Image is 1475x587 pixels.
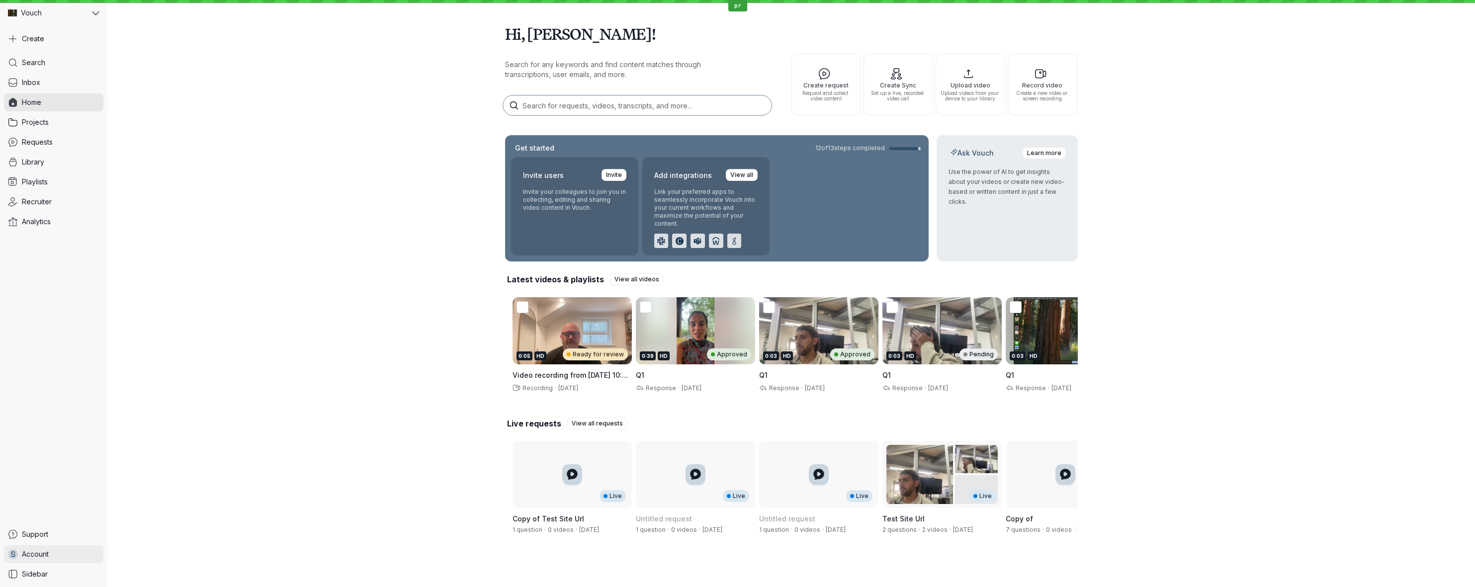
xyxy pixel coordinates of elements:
span: Created by Pro Teale [702,526,722,533]
a: 12of13steps completed [815,144,921,152]
a: Inbox [4,74,103,91]
span: Recording [521,384,553,392]
span: Untitled request [759,514,815,523]
span: Inbox [22,78,40,87]
a: View all videos [610,273,664,285]
a: Learn more [1023,147,1066,159]
span: 0 videos [794,526,820,533]
span: Account [22,549,49,559]
span: 7 questions [1006,526,1041,533]
div: HD [534,351,546,360]
span: Upload videos from your device to your library [940,90,1001,101]
div: HD [1028,351,1040,360]
span: Q1 [759,371,768,379]
span: Recruiter [22,197,52,207]
div: Pending [959,348,998,360]
span: Create request [796,82,857,88]
span: Learn more [1027,148,1061,158]
div: 0:03 [763,351,779,360]
span: Create Sync [868,82,929,88]
span: Create [22,34,44,44]
h2: Live requests [507,418,561,429]
span: Created by Pro Teale [953,526,973,533]
div: HD [904,351,916,360]
span: · [923,384,928,392]
span: · [1072,526,1077,534]
span: 0 videos [671,526,697,533]
span: · [697,526,702,534]
button: Upload videoUpload videos from your device to your library [936,54,1005,115]
button: Vouch avatarVouch [4,4,103,22]
div: HD [781,351,793,360]
h2: Invite users [523,169,564,182]
button: Create requestRequest and collect video content [791,54,861,115]
span: Video recording from [DATE] 10:52 am [513,371,630,389]
a: Projects [4,113,103,131]
a: Library [4,153,103,171]
a: Recruiter [4,193,103,211]
span: Home [22,97,41,107]
img: Vouch avatar [8,8,17,17]
span: Sidebar [22,569,48,579]
span: Response [890,384,923,392]
a: Analytics [4,213,103,231]
span: Response [644,384,676,392]
input: Search for requests, videos, transcripts, and more... [503,95,772,115]
span: · [917,526,922,534]
span: · [542,526,548,534]
span: 0 videos [548,526,574,533]
span: Request and collect video content [796,90,857,101]
span: 1 question [636,526,666,533]
span: Q1 [882,371,891,379]
h2: Add integrations [654,169,712,182]
span: Copy of [1006,514,1033,523]
span: · [820,526,826,534]
span: Requests [22,137,53,147]
span: [DATE] [805,384,825,392]
span: · [1046,384,1051,392]
span: · [948,526,953,534]
span: [DATE] [1051,384,1071,392]
span: · [676,384,682,392]
span: 0 videos [1046,526,1072,533]
h2: Get started [513,143,556,153]
p: Search for any keywords and find content matches through transcriptions, user emails, and more. [505,60,744,80]
span: Created by Pro Teale [826,526,846,533]
span: Q1 [636,371,644,379]
a: Playlists [4,173,103,191]
div: Approved [830,348,874,360]
span: Copy of Test Site Url [513,514,584,523]
span: Search [22,58,45,68]
span: Invite [606,170,622,180]
span: Created by Nathan Weinstock [579,526,599,533]
span: Vouch [21,8,42,18]
h3: Video recording from 4 September 2025 at 10:52 am [513,370,632,380]
a: Requests [4,133,103,151]
span: [DATE] [558,384,578,392]
span: · [553,384,558,392]
span: · [799,384,805,392]
div: Approved [707,348,751,360]
a: SAccount [4,545,103,563]
a: Support [4,525,103,543]
span: 2 videos [922,526,948,533]
button: Create SyncSet up a live, recorded video call [864,54,933,115]
span: [DATE] [928,384,948,392]
span: Upload video [940,82,1001,88]
span: Record video [1012,82,1073,88]
span: 2 questions [882,526,917,533]
span: · [789,526,794,534]
h1: Hi, [PERSON_NAME]! [505,20,1078,48]
span: 1 question [759,526,789,533]
span: · [574,526,579,534]
h2: Latest videos & playlists [507,274,604,285]
div: HD [658,351,670,360]
span: Set up a live, recorded video call [868,90,929,101]
p: Invite your colleagues to join you in collecting, editing and sharing video content in Vouch. [523,188,626,212]
span: Response [1014,384,1046,392]
a: Home [4,93,103,111]
span: Library [22,157,44,167]
a: Sidebar [4,565,103,583]
div: 0:03 [886,351,902,360]
span: S [10,549,16,559]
